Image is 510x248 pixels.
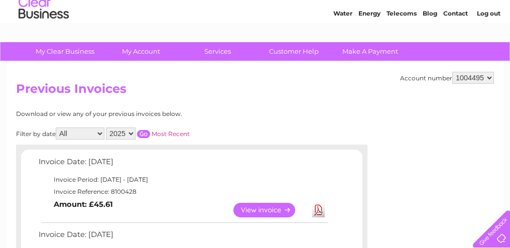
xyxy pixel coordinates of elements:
[329,42,412,61] a: Make A Payment
[152,130,190,138] a: Most Recent
[36,155,330,174] td: Invoice Date: [DATE]
[312,203,325,217] a: Download
[358,43,380,50] a: Energy
[36,174,330,186] td: Invoice Period: [DATE] - [DATE]
[24,42,106,61] a: My Clear Business
[176,42,259,61] a: Services
[19,6,493,49] div: Clear Business is a trading name of Verastar Limited (registered in [GEOGRAPHIC_DATA] No. 3667643...
[387,43,417,50] a: Telecoms
[477,43,500,50] a: Log out
[321,5,390,18] a: 0333 014 3131
[16,128,280,140] div: Filter by date
[18,26,69,57] img: logo.png
[16,82,494,101] h2: Previous Invoices
[16,110,280,117] div: Download or view any of your previous invoices below.
[400,72,494,84] div: Account number
[100,42,183,61] a: My Account
[36,228,330,246] td: Invoice Date: [DATE]
[233,203,307,217] a: View
[423,43,437,50] a: Blog
[443,43,468,50] a: Contact
[333,43,352,50] a: Water
[54,200,113,209] b: Amount: £45.61
[36,186,330,198] td: Invoice Reference: 8100428
[252,42,335,61] a: Customer Help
